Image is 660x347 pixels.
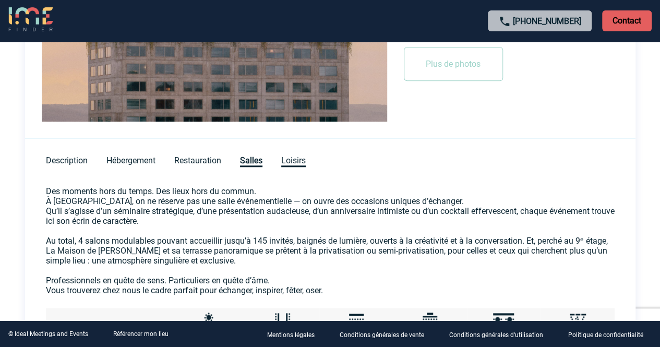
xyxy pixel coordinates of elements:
[113,330,169,338] a: Référencer mon lieu
[342,310,371,340] img: Théâtre
[106,155,155,165] span: Hébergement
[563,310,592,340] img: Cocktail
[281,155,306,167] span: Loisirs
[194,310,223,340] img: Banquet
[267,331,315,339] p: Mentions légales
[441,329,560,339] a: Conditions générales d'utilisation
[174,155,221,165] span: Restauration
[489,310,518,340] img: Cabaret
[46,155,88,165] span: Description
[513,16,581,26] a: [PHONE_NUMBER]
[449,331,543,339] p: Conditions générales d'utilisation
[568,331,643,339] p: Politique de confidentialité
[602,10,652,31] p: Contact
[46,186,615,295] p: Des moments hors du temps. Des lieux hors du commun. À [GEOGRAPHIC_DATA], on ne réserve pas une s...
[259,329,331,339] a: Mentions légales
[415,310,445,340] img: Classe
[331,329,441,339] a: Conditions générales de vente
[240,155,262,167] span: Salles
[498,15,511,28] img: call-24-px.png
[268,310,297,340] img: U
[560,329,660,339] a: Politique de confidentialité
[404,47,503,81] button: Plus de photos
[340,331,424,339] p: Conditions générales de vente
[8,330,88,338] div: © Ideal Meetings and Events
